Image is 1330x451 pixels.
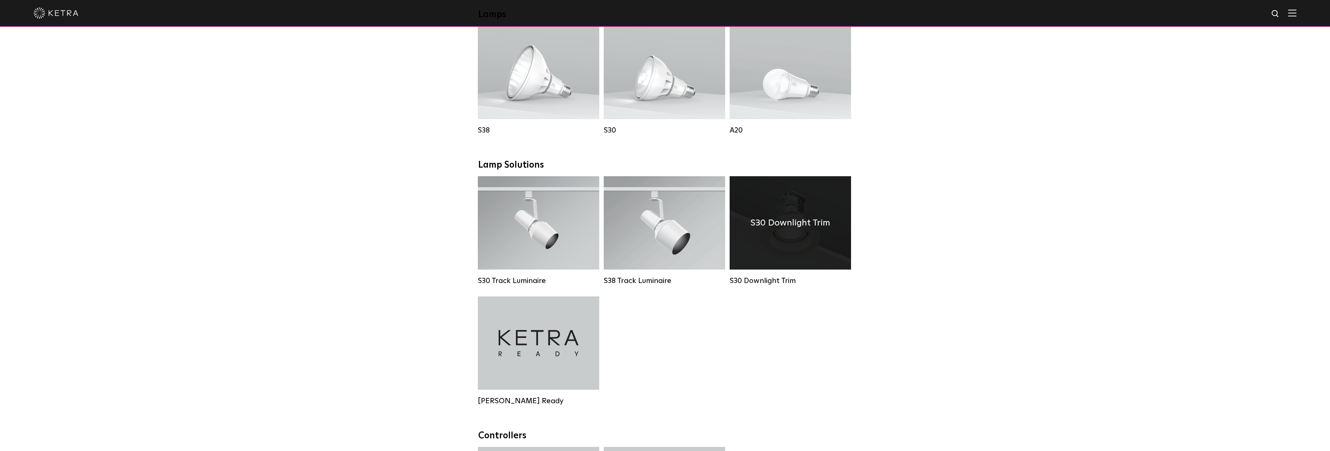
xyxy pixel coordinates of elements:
[34,7,78,19] img: ketra-logo-2019-white
[478,160,852,171] div: Lamp Solutions
[604,176,725,285] a: S38 Track Luminaire Lumen Output:1100Colors:White / BlackBeam Angles:10° / 25° / 40° / 60°Wattage...
[604,126,725,135] div: S30
[478,176,599,285] a: S30 Track Luminaire Lumen Output:1100Colors:White / BlackBeam Angles:15° / 25° / 40° / 60° / 90°W...
[751,216,830,230] h4: S30 Downlight Trim
[730,26,851,135] a: A20 Lumen Output:600 / 800Colors:White / BlackBase Type:E26 Edison Base / GU24Beam Angles:Omni-Di...
[604,276,725,285] div: S38 Track Luminaire
[730,126,851,135] div: A20
[478,296,599,405] a: [PERSON_NAME] Ready [PERSON_NAME] Ready
[1288,9,1296,16] img: Hamburger%20Nav.svg
[730,276,851,285] div: S30 Downlight Trim
[478,276,599,285] div: S30 Track Luminaire
[478,26,599,135] a: S38 Lumen Output:1100Colors:White / BlackBase Type:E26 Edison Base / GU24Beam Angles:10° / 25° / ...
[730,176,851,285] a: S30 Downlight Trim S30 Downlight Trim
[478,126,599,135] div: S38
[1271,9,1280,19] img: search icon
[604,26,725,135] a: S30 Lumen Output:1100Colors:White / BlackBase Type:E26 Edison Base / GU24Beam Angles:15° / 25° / ...
[478,430,852,441] div: Controllers
[478,396,599,405] div: [PERSON_NAME] Ready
